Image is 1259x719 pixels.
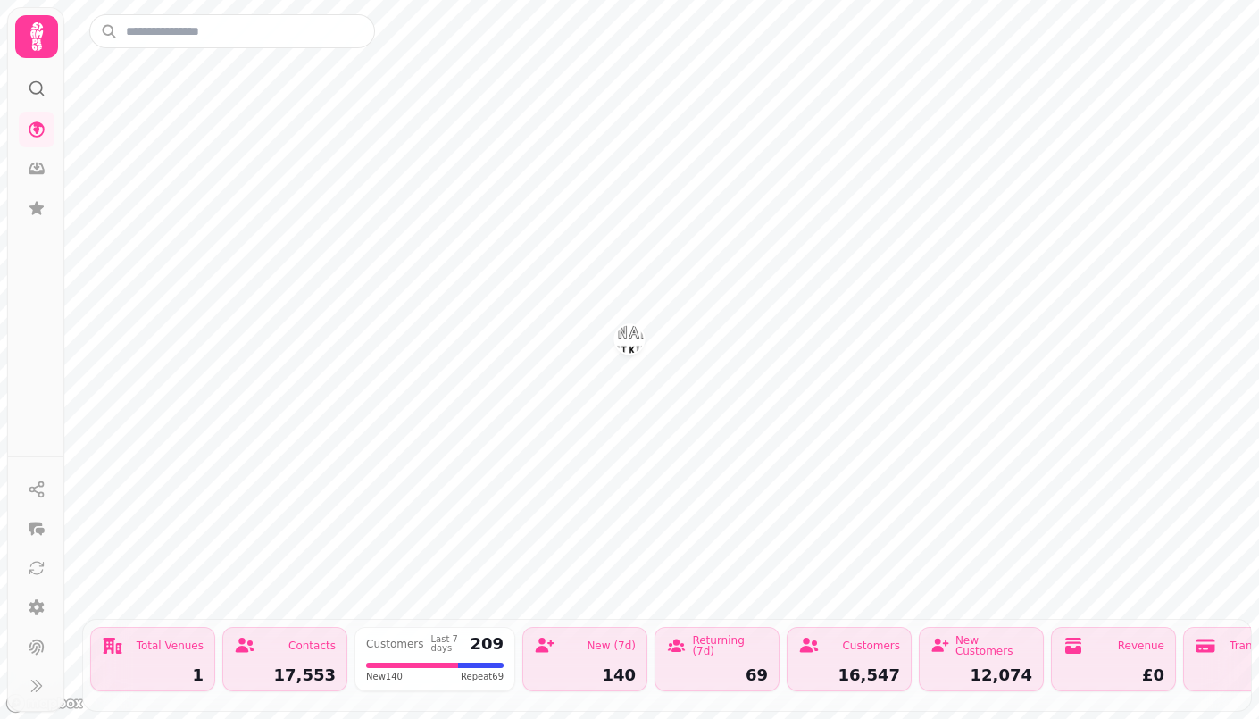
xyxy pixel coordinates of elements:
[615,325,644,359] div: Map marker
[366,639,424,649] div: Customers
[666,667,768,683] div: 69
[798,667,900,683] div: 16,547
[955,635,1032,656] div: New Customers
[587,640,636,651] div: New (7d)
[930,667,1032,683] div: 12,074
[461,670,504,683] span: Repeat 69
[137,640,204,651] div: Total Venues
[534,667,636,683] div: 140
[692,635,768,656] div: Returning (7d)
[1118,640,1164,651] div: Revenue
[234,667,336,683] div: 17,553
[366,670,403,683] span: New 140
[5,693,84,714] a: Mapbox logo
[470,636,504,652] div: 209
[431,635,463,653] div: Last 7 days
[102,667,204,683] div: 1
[288,640,336,651] div: Contacts
[615,325,644,354] button: Vietnamese Street Kitchen, Bullring
[842,640,900,651] div: Customers
[1063,667,1164,683] div: £0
